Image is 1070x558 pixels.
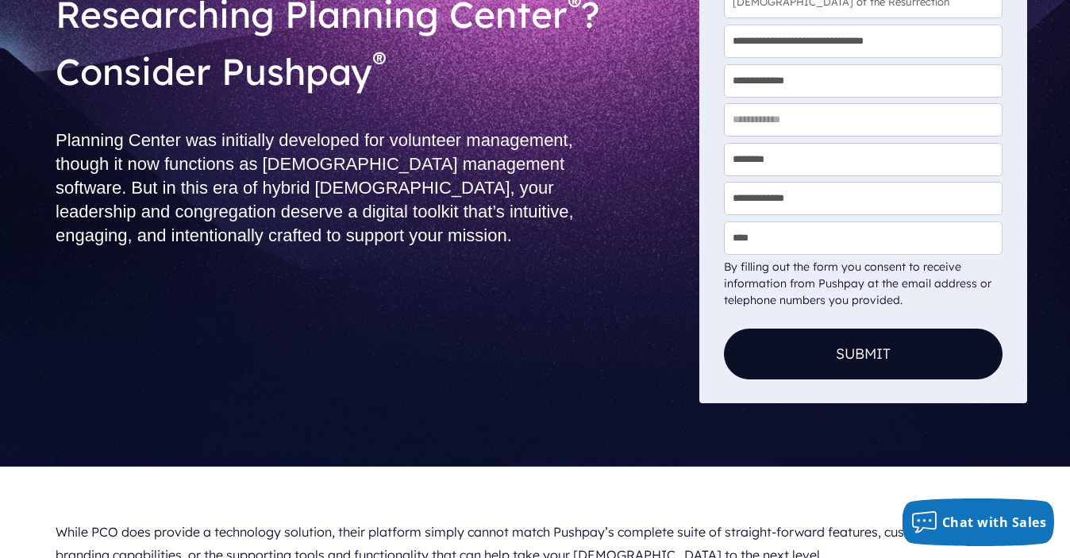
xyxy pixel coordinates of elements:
[903,498,1055,546] button: Chat with Sales
[942,514,1047,531] span: Chat with Sales
[372,44,386,79] sup: ®
[724,329,1003,379] button: Submit
[724,259,1003,309] div: By filling out the form you consent to receive information from Pushpay at the email address or t...
[56,116,687,260] h2: Planning Center was initially developed for volunteer management, though it now functions as [DEM...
